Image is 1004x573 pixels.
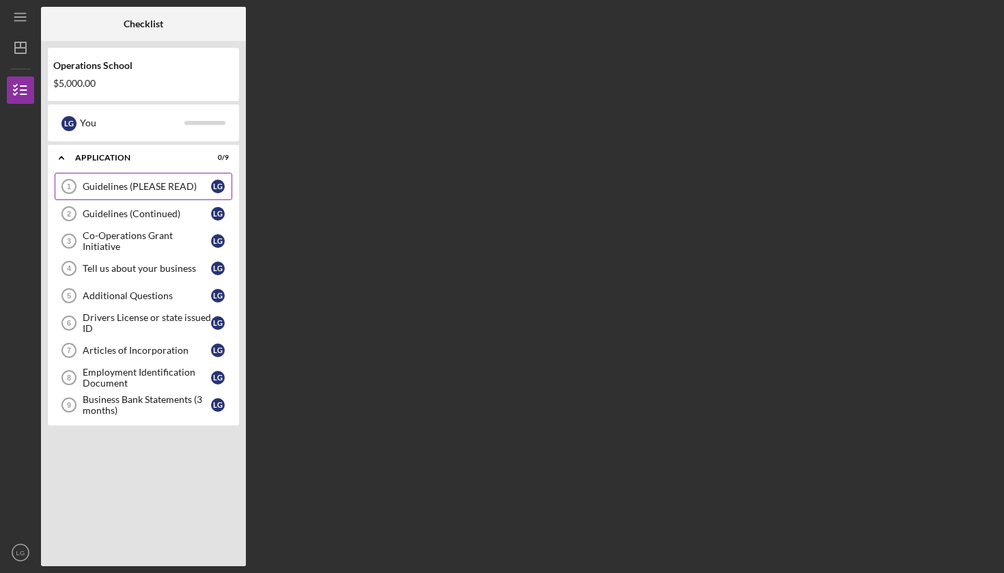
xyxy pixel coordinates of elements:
[211,398,225,412] div: L G
[55,200,232,227] a: 2Guidelines (Continued)LG
[55,227,232,255] a: 3Co-Operations Grant InitiativeLG
[211,289,225,303] div: L G
[55,309,232,337] a: 6Drivers License or state issued IDLG
[55,282,232,309] a: 5Additional QuestionsLG
[55,391,232,419] a: 9Business Bank Statements (3 months)LG
[83,263,211,274] div: Tell us about your business
[211,262,225,275] div: L G
[83,181,211,192] div: Guidelines (PLEASE READ)
[83,367,211,389] div: Employment Identification Document
[83,208,211,219] div: Guidelines (Continued)
[204,154,229,162] div: 0 / 9
[83,230,211,252] div: Co-Operations Grant Initiative
[7,539,34,566] button: LG
[55,337,232,364] a: 7Articles of IncorporationLG
[67,346,71,354] tspan: 7
[55,364,232,391] a: 8Employment Identification DocumentLG
[67,182,71,191] tspan: 1
[55,173,232,200] a: 1Guidelines (PLEASE READ)LG
[211,371,225,385] div: L G
[67,374,71,382] tspan: 8
[67,319,71,327] tspan: 6
[211,180,225,193] div: L G
[83,394,211,416] div: Business Bank Statements (3 months)
[211,344,225,357] div: L G
[67,210,71,218] tspan: 2
[67,292,71,300] tspan: 5
[67,264,72,272] tspan: 4
[75,154,195,162] div: Application
[67,237,71,245] tspan: 3
[211,234,225,248] div: L G
[53,78,234,89] div: $5,000.00
[83,290,211,301] div: Additional Questions
[53,60,234,71] div: Operations School
[61,116,76,131] div: L G
[16,549,25,557] text: LG
[55,255,232,282] a: 4Tell us about your businessLG
[124,18,163,29] b: Checklist
[83,312,211,334] div: Drivers License or state issued ID
[211,316,225,330] div: L G
[211,207,225,221] div: L G
[83,345,211,356] div: Articles of Incorporation
[67,401,71,409] tspan: 9
[80,111,184,135] div: You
